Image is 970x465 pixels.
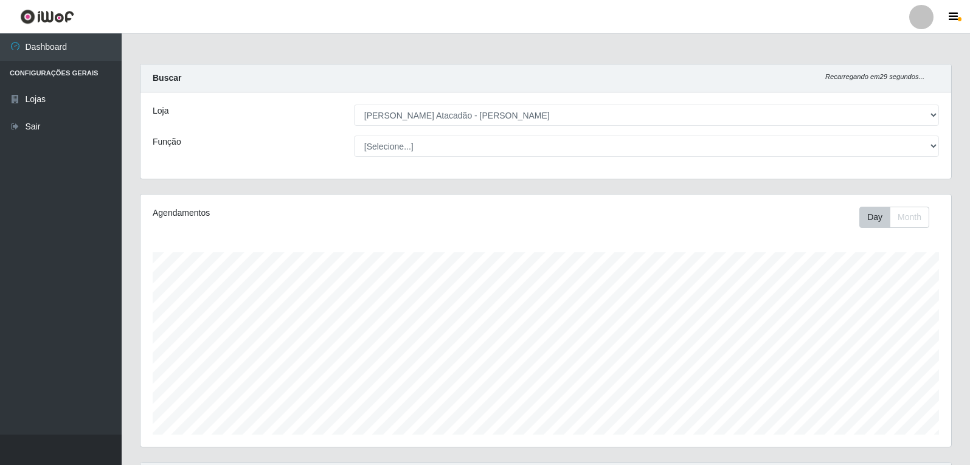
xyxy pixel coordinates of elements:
i: Recarregando em 29 segundos... [825,73,924,80]
button: Month [890,207,929,228]
strong: Buscar [153,73,181,83]
div: Agendamentos [153,207,469,219]
button: Day [859,207,890,228]
img: CoreUI Logo [20,9,74,24]
div: First group [859,207,929,228]
label: Função [153,136,181,148]
label: Loja [153,105,168,117]
div: Toolbar with button groups [859,207,939,228]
